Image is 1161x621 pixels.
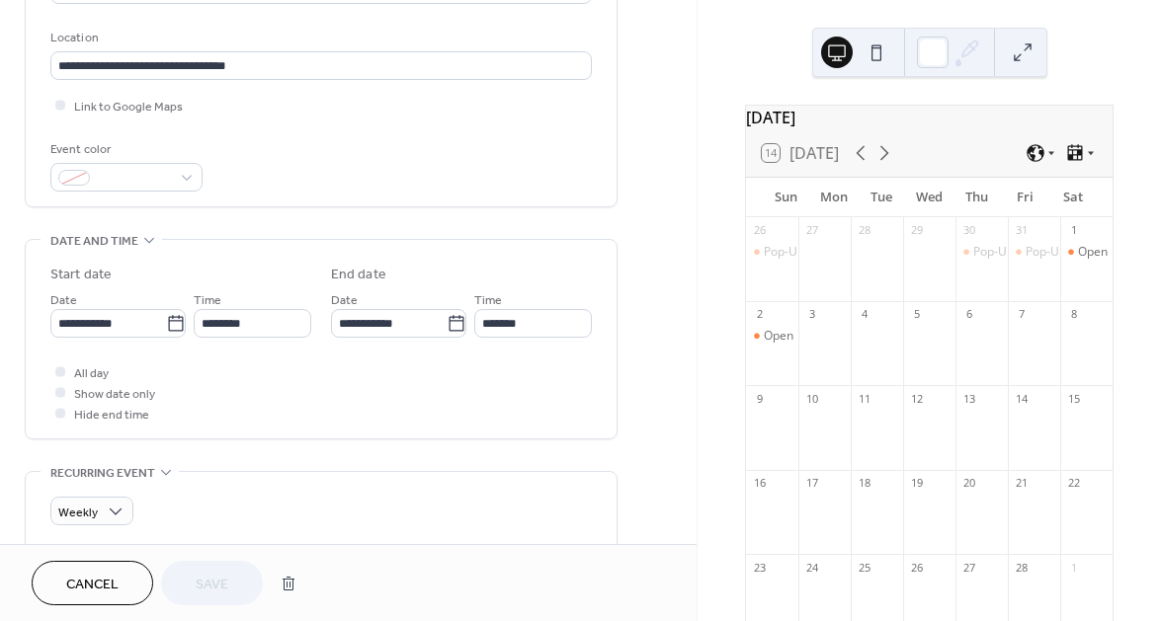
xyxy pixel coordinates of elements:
div: 13 [961,391,976,406]
div: Sat [1049,178,1097,217]
div: 28 [857,223,871,238]
div: 1 [1066,223,1081,238]
div: 4 [857,307,871,322]
div: Pop-Up [1026,244,1066,261]
div: 18 [857,476,871,491]
div: 28 [1014,560,1029,575]
div: 11 [857,391,871,406]
div: End date [331,265,386,285]
div: 10 [804,391,819,406]
div: 15 [1066,391,1081,406]
span: Recurring event [50,463,155,484]
div: Open [764,328,793,345]
div: 23 [752,560,767,575]
div: Pop-Up [973,244,1014,261]
div: 29 [909,223,924,238]
div: 21 [1014,476,1029,491]
div: Pop-Up [1008,244,1060,261]
div: 31 [1014,223,1029,238]
div: 6 [961,307,976,322]
div: 26 [909,560,924,575]
span: Date [331,290,358,311]
div: Event color [50,139,199,160]
button: Cancel [32,561,153,605]
div: Open [746,328,798,345]
span: Weekly [58,502,98,524]
div: 27 [961,560,976,575]
div: Tue [858,178,905,217]
span: All day [74,363,109,384]
span: Cancel [66,575,119,595]
span: Date [50,290,77,311]
div: 19 [909,476,924,491]
div: 20 [961,476,976,491]
span: Date and time [50,231,138,252]
div: [DATE] [746,106,1113,129]
div: 17 [804,476,819,491]
div: 2 [752,307,767,322]
div: 16 [752,476,767,491]
div: Pop-Up [764,244,804,261]
div: Pop-Up [955,244,1008,261]
div: 7 [1014,307,1029,322]
div: Thu [954,178,1001,217]
span: Time [474,290,502,311]
span: Hide end time [74,405,149,426]
div: 9 [752,391,767,406]
div: 3 [804,307,819,322]
div: Location [50,28,588,48]
div: 5 [909,307,924,322]
div: Pop-Up [746,244,798,261]
div: Open [1078,244,1108,261]
div: 27 [804,223,819,238]
span: Time [194,290,221,311]
div: 12 [909,391,924,406]
div: 24 [804,560,819,575]
div: 22 [1066,476,1081,491]
div: 30 [961,223,976,238]
div: 26 [752,223,767,238]
div: 1 [1066,560,1081,575]
div: Fri [1001,178,1048,217]
span: Show date only [74,384,155,405]
div: Sun [762,178,809,217]
div: 8 [1066,307,1081,322]
div: 14 [1014,391,1029,406]
div: Mon [809,178,857,217]
div: Open [1060,244,1113,261]
div: Wed [905,178,953,217]
div: Start date [50,265,112,285]
span: Link to Google Maps [74,97,183,117]
div: 25 [857,560,871,575]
